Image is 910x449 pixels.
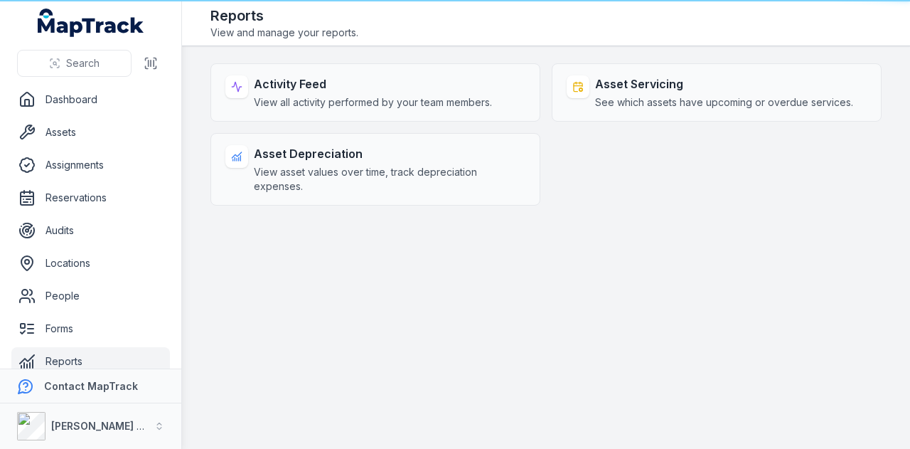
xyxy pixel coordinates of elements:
a: Reservations [11,184,170,212]
a: Locations [11,249,170,278]
strong: Asset Servicing [595,75,853,93]
a: Asset ServicingSee which assets have upcoming or overdue services. [552,63,882,122]
a: People [11,282,170,310]
span: View all activity performed by your team members. [254,95,492,110]
span: View and manage your reports. [210,26,358,40]
a: Audits [11,216,170,245]
span: See which assets have upcoming or overdue services. [595,95,853,110]
strong: Contact MapTrack [44,380,138,392]
a: Dashboard [11,85,170,114]
a: Forms [11,315,170,343]
a: MapTrack [38,9,144,37]
a: Reports [11,347,170,376]
h2: Reports [210,6,358,26]
button: Search [17,50,132,77]
span: View asset values over time, track depreciation expenses. [254,165,525,194]
a: Assets [11,118,170,147]
strong: [PERSON_NAME] Group [51,420,168,432]
a: Activity FeedView all activity performed by your team members. [210,63,540,122]
a: Asset DepreciationView asset values over time, track depreciation expenses. [210,133,540,206]
strong: Activity Feed [254,75,492,93]
a: Assignments [11,151,170,179]
strong: Asset Depreciation [254,145,525,162]
span: Search [66,56,100,70]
